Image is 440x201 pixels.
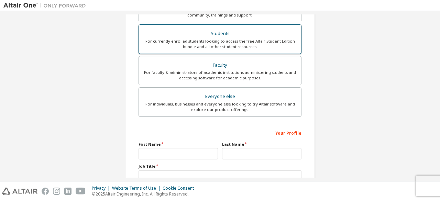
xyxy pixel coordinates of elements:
div: Privacy [92,186,112,191]
div: For currently enrolled students looking to access the free Altair Student Edition bundle and all ... [143,38,297,49]
img: youtube.svg [76,188,86,195]
div: Students [143,29,297,38]
div: Everyone else [143,92,297,101]
div: For individuals, businesses and everyone else looking to try Altair software and explore our prod... [143,101,297,112]
label: Last Name [222,142,301,147]
div: Your Profile [139,127,301,138]
label: First Name [139,142,218,147]
img: facebook.svg [42,188,49,195]
div: Website Terms of Use [112,186,163,191]
img: instagram.svg [53,188,60,195]
div: Faculty [143,60,297,70]
img: linkedin.svg [64,188,71,195]
p: © 2025 Altair Engineering, Inc. All Rights Reserved. [92,191,198,197]
img: altair_logo.svg [2,188,37,195]
div: For faculty & administrators of academic institutions administering students and accessing softwa... [143,70,297,81]
img: Altair One [3,2,89,9]
div: Cookie Consent [163,186,198,191]
label: Job Title [139,164,301,169]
